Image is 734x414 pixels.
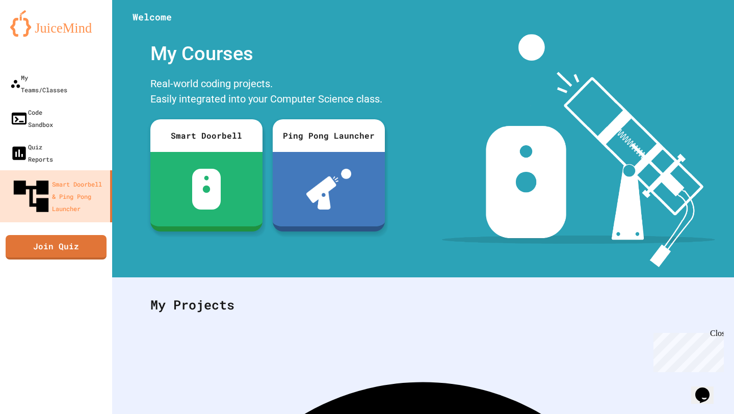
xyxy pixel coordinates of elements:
[273,119,385,152] div: Ping Pong Launcher
[4,4,70,65] div: Chat with us now!Close
[10,71,67,96] div: My Teams/Classes
[306,169,352,210] img: ppl-with-ball.png
[649,329,724,372] iframe: chat widget
[10,141,53,165] div: Quiz Reports
[10,175,106,217] div: Smart Doorbell & Ping Pong Launcher
[442,34,715,267] img: banner-image-my-projects.png
[10,10,102,37] img: logo-orange.svg
[150,119,263,152] div: Smart Doorbell
[192,169,221,210] img: sdb-white.svg
[6,235,107,260] a: Join Quiz
[691,373,724,404] iframe: chat widget
[140,285,706,325] div: My Projects
[145,73,390,112] div: Real-world coding projects. Easily integrated into your Computer Science class.
[10,106,53,131] div: Code Sandbox
[145,34,390,73] div: My Courses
